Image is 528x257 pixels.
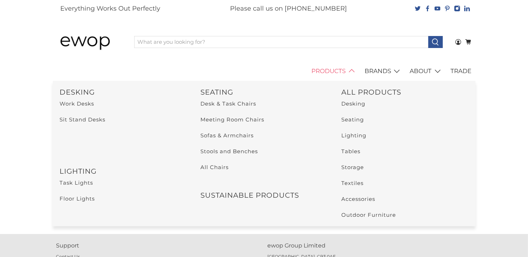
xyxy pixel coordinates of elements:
a: All Chairs [200,164,229,171]
a: Work Desks [60,100,94,107]
a: ALL PRODUCTS [341,88,401,96]
input: What are you looking for? [134,36,429,48]
a: Meeting Room Chairs [200,116,264,123]
a: Sit Stand Desks [60,116,106,123]
a: Tables [341,148,360,155]
a: Seating [341,116,364,123]
a: BRANDS [361,61,406,81]
p: ewop Group Limited [268,241,472,250]
a: Desk & Task Chairs [200,100,256,107]
a: Accessories [341,196,375,202]
a: Sofas & Armchairs [200,132,254,139]
a: Outdoor Furniture [341,211,396,218]
a: Floor Lights [60,195,95,202]
a: SUSTAINABLE PRODUCTS [200,191,299,199]
a: PRODUCTS [308,61,361,81]
a: Lighting [341,132,366,139]
p: Everything Works Out Perfectly [60,4,160,13]
a: Desking [341,100,365,107]
a: TRADE [447,61,476,81]
a: Task Lights [60,179,93,186]
a: SEATING [200,88,233,96]
a: LIGHTING [60,167,97,175]
a: ABOUT [406,61,447,81]
p: Please call us on [PHONE_NUMBER] [230,4,347,13]
a: Storage [341,164,364,171]
nav: main navigation [53,61,476,81]
a: DESKING [60,88,95,96]
a: Textiles [341,180,364,186]
a: Stools and Benches [200,148,258,155]
p: Support [56,241,261,250]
